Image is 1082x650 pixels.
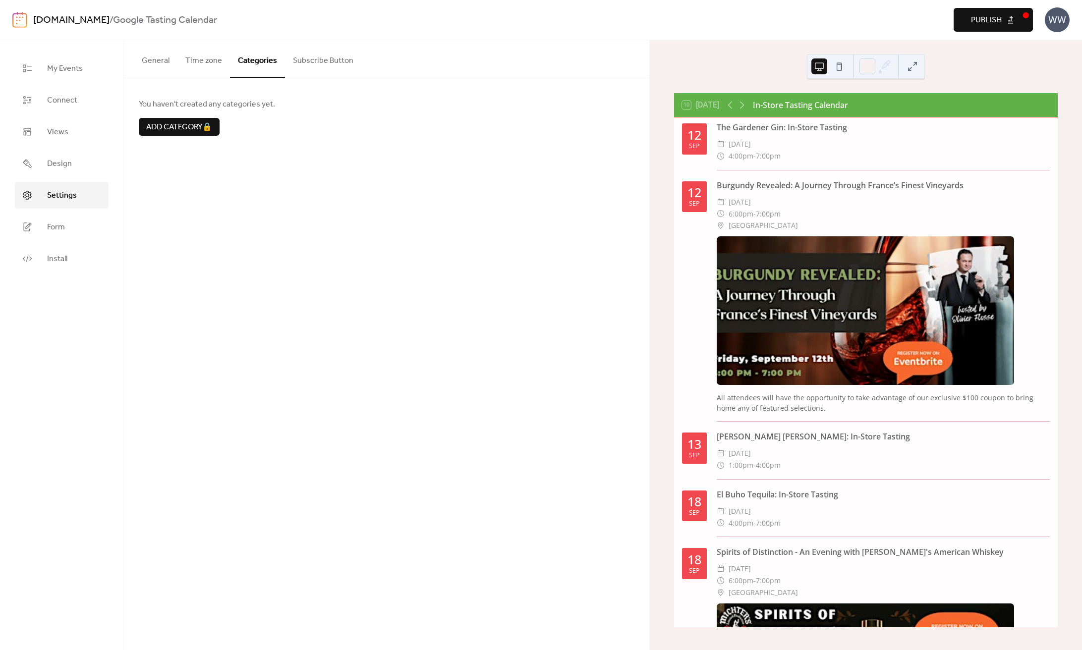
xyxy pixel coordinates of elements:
[113,11,217,30] b: Google Tasting Calendar
[1045,7,1070,32] div: WW
[729,563,751,575] span: [DATE]
[230,40,285,78] button: Categories
[47,126,68,138] span: Views
[729,505,751,517] span: [DATE]
[689,452,700,459] div: Sep
[47,190,77,202] span: Settings
[33,11,110,30] a: [DOMAIN_NAME]
[717,587,725,598] div: ​
[47,221,65,233] span: Form
[717,208,725,220] div: ​
[687,553,701,566] div: 18
[687,438,701,450] div: 13
[285,40,361,77] button: Subscribe Button
[177,40,230,77] button: Time zone
[954,8,1033,32] button: Publish
[15,214,109,240] a: Form
[687,495,701,508] div: 18
[729,459,753,471] span: 1:00pm
[717,447,725,459] div: ​
[717,196,725,208] div: ​
[47,253,67,265] span: Install
[753,208,756,220] span: -
[717,219,725,231] div: ​
[729,575,753,587] span: 6:00pm
[717,563,725,575] div: ​
[15,150,109,177] a: Design
[717,505,725,517] div: ​
[756,575,781,587] span: 7:00pm
[717,575,725,587] div: ​
[47,158,72,170] span: Design
[753,517,756,529] span: -
[756,150,781,162] span: 7:00pm
[971,14,1002,26] span: Publish
[717,392,1050,413] div: All attendees will have the opportunity to take advantage of our exclusive $100 coupon to bring h...
[15,87,109,113] a: Connect
[753,150,756,162] span: -
[756,208,781,220] span: 7:00pm
[717,150,725,162] div: ​
[689,510,700,516] div: Sep
[139,99,634,110] span: You haven't created any categories yet.
[15,55,109,82] a: My Events
[717,431,1050,442] div: [PERSON_NAME] [PERSON_NAME]: In-Store Tasting
[729,517,753,529] span: 4:00pm
[687,186,701,199] div: 12
[15,118,109,145] a: Views
[15,245,109,272] a: Install
[729,208,753,220] span: 6:00pm
[689,143,700,150] div: Sep
[717,488,1050,500] div: El Buho Tequila: In-Store Tasting
[110,11,113,30] b: /
[729,138,751,150] span: [DATE]
[729,447,751,459] span: [DATE]
[47,63,83,75] span: My Events
[134,40,177,77] button: General
[756,517,781,529] span: 7:00pm
[729,587,798,598] span: [GEOGRAPHIC_DATA]
[729,150,753,162] span: 4:00pm
[753,99,848,111] div: In-Store Tasting Calendar
[717,459,725,471] div: ​
[729,196,751,208] span: [DATE]
[717,517,725,529] div: ​
[717,138,725,150] div: ​
[687,129,701,141] div: 12
[717,546,1050,558] div: Spirits of Distinction - An Evening with [PERSON_NAME]'s American Whiskey
[12,12,27,28] img: logo
[717,179,1050,191] div: Burgundy Revealed: A Journey Through France’s Finest Vineyards
[729,219,798,231] span: [GEOGRAPHIC_DATA]
[753,459,756,471] span: -
[47,95,77,107] span: Connect
[753,575,756,587] span: -
[15,182,109,209] a: Settings
[689,201,700,207] div: Sep
[756,459,781,471] span: 4:00pm
[717,121,1050,133] div: The Gardener Gin: In-Store Tasting
[689,568,700,574] div: Sep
